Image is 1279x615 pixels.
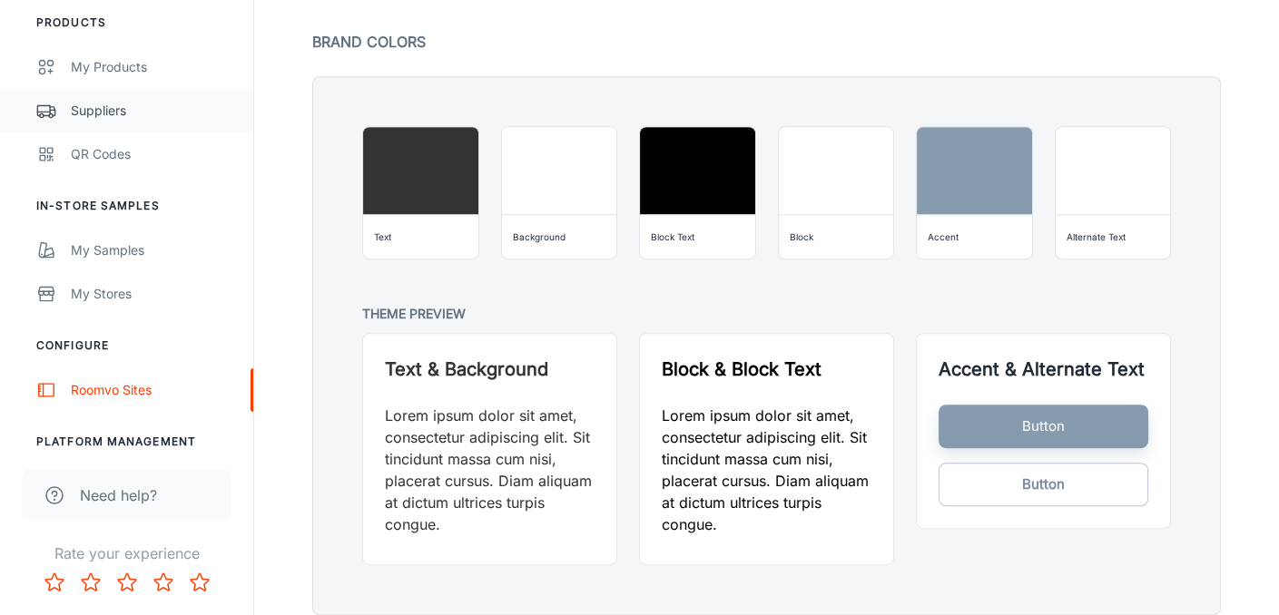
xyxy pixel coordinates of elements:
div: Accent [928,228,959,246]
span: Need help? [80,484,157,506]
button: Button [939,463,1148,506]
p: Rate your experience [15,542,239,564]
div: My Stores [71,284,235,304]
p: Brand Colors [312,29,1221,54]
div: Alternate Text [1067,228,1126,246]
button: Rate 3 star [109,564,145,600]
div: Block [790,228,813,246]
div: QR Codes [71,144,235,164]
div: Block Text [651,228,694,246]
h5: Text & Background [385,356,595,383]
div: Suppliers [71,101,235,121]
button: Rate 2 star [73,564,109,600]
button: Rate 1 star [36,564,73,600]
div: Text [374,228,391,246]
button: Rate 5 star [182,564,218,600]
button: Rate 4 star [145,564,182,600]
button: Button [939,405,1148,448]
p: Theme Preview [362,303,1171,326]
div: My Products [71,57,235,77]
div: Background [513,228,566,246]
div: Roomvo Sites [71,380,235,400]
div: My Samples [71,240,235,260]
h5: Accent & Alternate Text [939,356,1148,383]
p: Lorem ipsum dolor sit amet, consectetur adipiscing elit. Sit tincidunt massa cum nisi, placerat c... [385,405,595,535]
h5: Block & Block Text [662,356,871,383]
p: Lorem ipsum dolor sit amet, consectetur adipiscing elit. Sit tincidunt massa cum nisi, placerat c... [662,405,871,535]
